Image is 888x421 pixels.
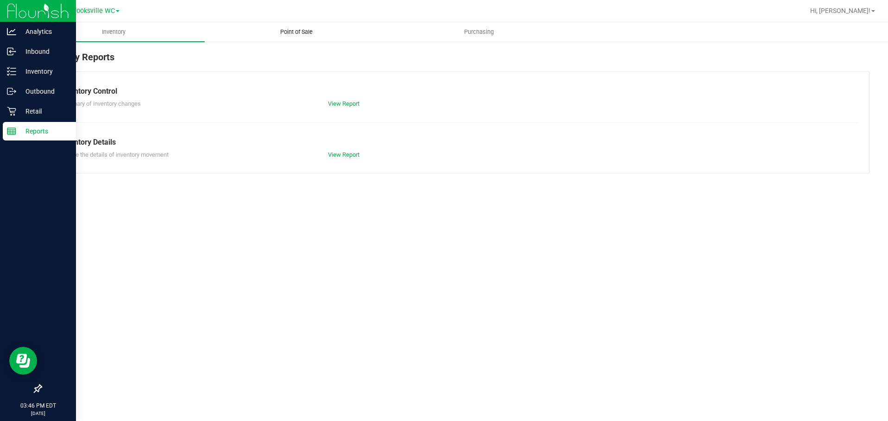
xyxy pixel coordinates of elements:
span: Brooksville WC [70,7,115,15]
span: Inventory [89,28,138,36]
span: Hi, [PERSON_NAME]! [810,7,870,14]
div: Inventory Details [60,137,850,148]
div: Inventory Reports [41,50,869,71]
inline-svg: Retail [7,107,16,116]
a: Inventory [22,22,205,42]
p: Analytics [16,26,72,37]
a: View Report [328,151,359,158]
inline-svg: Inbound [7,47,16,56]
span: Explore the details of inventory movement [60,151,169,158]
p: Reports [16,126,72,137]
inline-svg: Inventory [7,67,16,76]
inline-svg: Outbound [7,87,16,96]
p: Inventory [16,66,72,77]
inline-svg: Reports [7,127,16,136]
span: Point of Sale [268,28,325,36]
span: Purchasing [452,28,506,36]
p: 03:46 PM EDT [4,402,72,410]
a: Purchasing [388,22,570,42]
inline-svg: Analytics [7,27,16,36]
a: View Report [328,100,359,107]
p: Retail [16,106,72,117]
div: Inventory Control [60,86,850,97]
p: Inbound [16,46,72,57]
span: Summary of inventory changes [60,100,141,107]
a: Point of Sale [205,22,387,42]
iframe: Resource center [9,347,37,375]
p: Outbound [16,86,72,97]
p: [DATE] [4,410,72,417]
